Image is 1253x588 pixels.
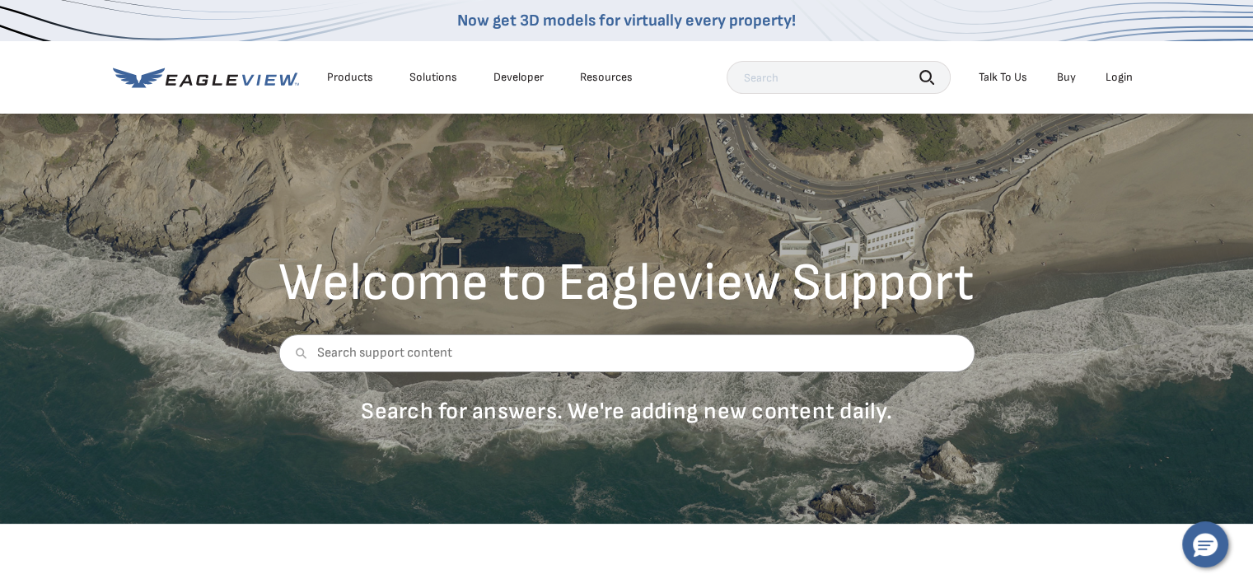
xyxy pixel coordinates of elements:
[1057,70,1076,85] a: Buy
[278,257,975,310] h2: Welcome to Eagleview Support
[327,70,373,85] div: Products
[278,397,975,426] p: Search for answers. We're adding new content daily.
[278,334,975,372] input: Search support content
[727,61,951,94] input: Search
[409,70,457,85] div: Solutions
[580,70,633,85] div: Resources
[493,70,544,85] a: Developer
[1106,70,1133,85] div: Login
[1182,521,1228,567] button: Hello, have a question? Let’s chat.
[457,11,796,30] a: Now get 3D models for virtually every property!
[979,70,1027,85] div: Talk To Us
